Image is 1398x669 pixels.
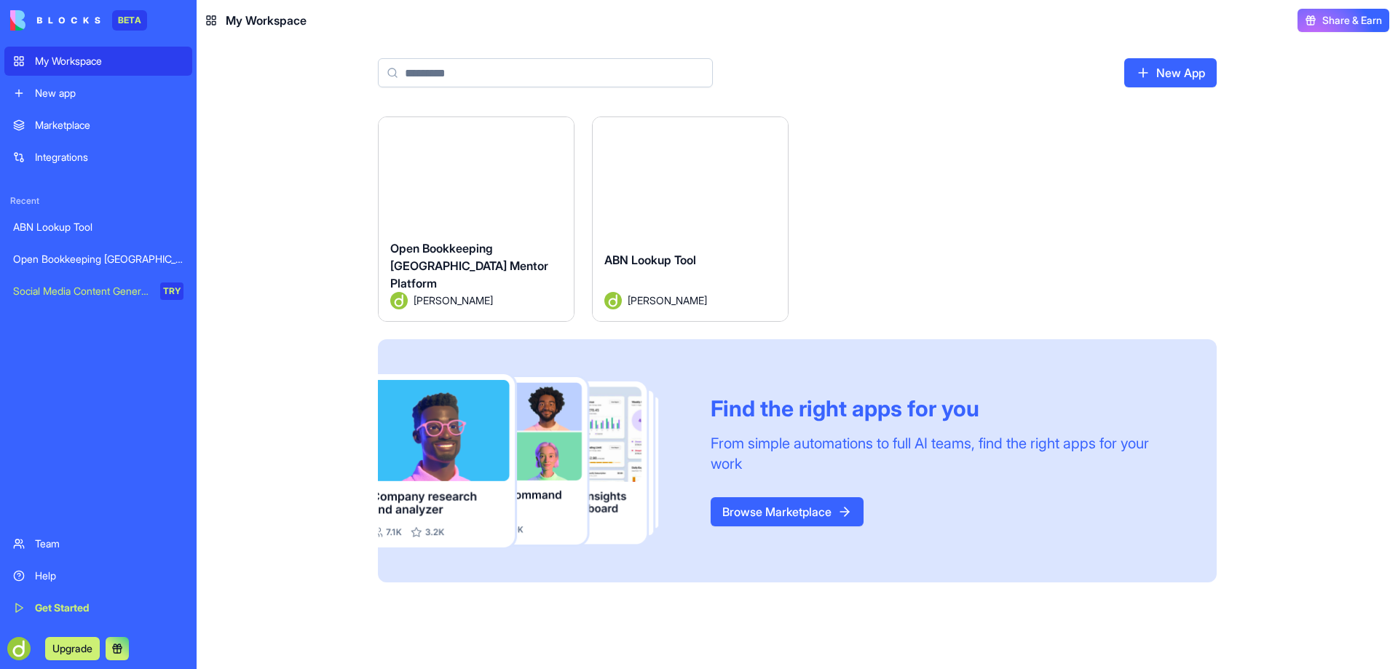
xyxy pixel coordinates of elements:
[45,637,100,660] button: Upgrade
[112,10,147,31] div: BETA
[13,252,183,266] div: Open Bookkeeping [GEOGRAPHIC_DATA] Mentor Platform
[711,395,1182,421] div: Find the right apps for you
[35,537,183,551] div: Team
[628,293,707,308] span: [PERSON_NAME]
[604,253,696,267] span: ABN Lookup Tool
[4,111,192,140] a: Marketplace
[592,116,789,322] a: ABN Lookup ToolAvatar[PERSON_NAME]
[4,47,192,76] a: My Workspace
[160,282,183,300] div: TRY
[414,293,493,308] span: [PERSON_NAME]
[390,241,548,290] span: Open Bookkeeping [GEOGRAPHIC_DATA] Mentor Platform
[4,79,192,108] a: New app
[35,118,183,132] div: Marketplace
[4,593,192,622] a: Get Started
[10,10,100,31] img: logo
[35,54,183,68] div: My Workspace
[4,143,192,172] a: Integrations
[711,433,1182,474] div: From simple automations to full AI teams, find the right apps for your work
[604,292,622,309] img: Avatar
[390,292,408,309] img: Avatar
[35,86,183,100] div: New app
[35,150,183,165] div: Integrations
[4,213,192,242] a: ABN Lookup Tool
[378,374,687,548] img: Frame_181_egmpey.png
[35,569,183,583] div: Help
[4,561,192,590] a: Help
[1298,9,1389,32] button: Share & Earn
[4,529,192,558] a: Team
[13,284,150,298] div: Social Media Content Generator
[226,12,307,29] span: My Workspace
[4,195,192,207] span: Recent
[45,641,100,655] a: Upgrade
[4,245,192,274] a: Open Bookkeeping [GEOGRAPHIC_DATA] Mentor Platform
[35,601,183,615] div: Get Started
[711,497,864,526] a: Browse Marketplace
[10,10,147,31] a: BETA
[1124,58,1217,87] a: New App
[7,637,31,660] img: ACg8ocKLiuxVlZxYqIFm0sXpc2U2V2xjLcGUMZAI5jTIVym1qABw4lvf=s96-c
[4,277,192,306] a: Social Media Content GeneratorTRY
[378,116,574,322] a: Open Bookkeeping [GEOGRAPHIC_DATA] Mentor PlatformAvatar[PERSON_NAME]
[1322,13,1382,28] span: Share & Earn
[13,220,183,234] div: ABN Lookup Tool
